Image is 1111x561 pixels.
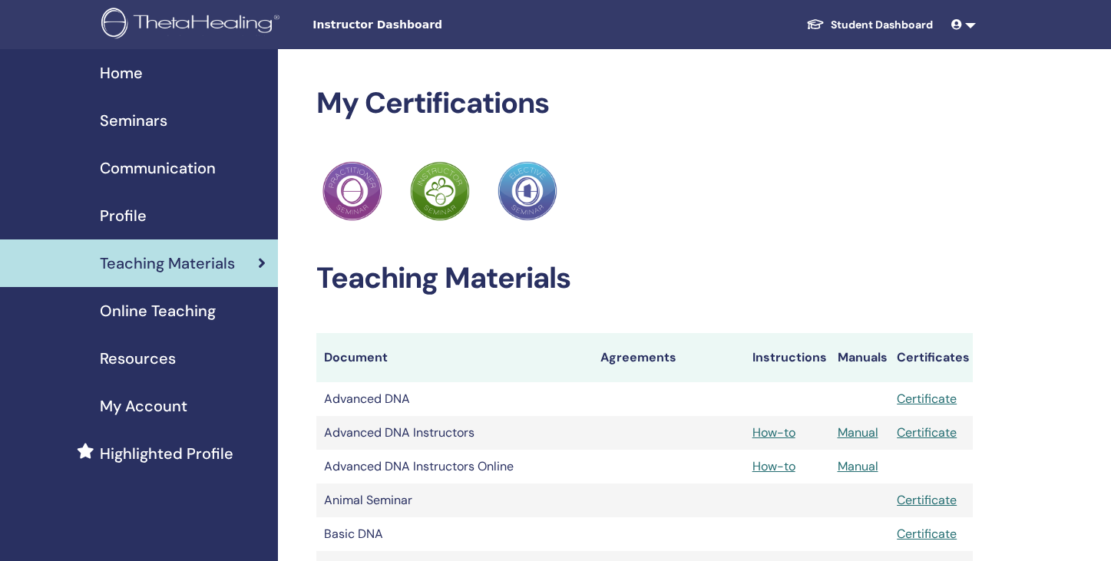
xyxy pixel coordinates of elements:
span: Seminars [100,109,167,132]
th: Instructions [745,333,830,382]
img: Practitioner [498,161,557,221]
td: Animal Seminar [316,483,593,517]
a: Certificate [897,526,957,542]
th: Document [316,333,593,382]
th: Agreements [593,333,745,382]
a: Certificate [897,424,957,441]
span: Communication [100,157,216,180]
th: Certificates [889,333,973,382]
span: Teaching Materials [100,252,235,275]
a: Student Dashboard [794,11,945,39]
span: Highlighted Profile [100,442,233,465]
td: Advanced DNA Instructors Online [316,450,593,483]
a: Manual [838,424,878,441]
td: Advanced DNA [316,382,593,416]
a: How-to [752,424,795,441]
h2: My Certifications [316,86,973,121]
img: graduation-cap-white.svg [806,18,825,31]
th: Manuals [830,333,890,382]
a: Certificate [897,391,957,407]
span: Resources [100,347,176,370]
span: My Account [100,394,187,417]
a: Manual [838,458,878,474]
span: Online Teaching [100,299,216,322]
a: Certificate [897,492,957,508]
span: Home [100,61,143,84]
span: Instructor Dashboard [312,17,543,33]
td: Advanced DNA Instructors [316,416,593,450]
a: How-to [752,458,795,474]
img: Practitioner [322,161,382,221]
td: Basic DNA [316,517,593,551]
h2: Teaching Materials [316,261,973,296]
img: Practitioner [410,161,470,221]
span: Profile [100,204,147,227]
img: logo.png [101,8,285,42]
